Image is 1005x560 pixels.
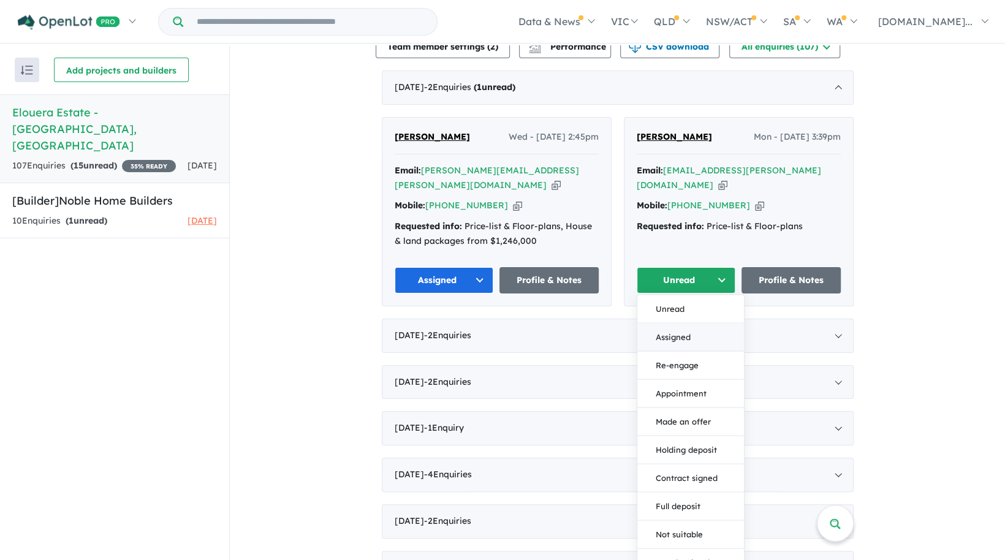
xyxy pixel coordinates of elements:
div: [DATE] [382,504,854,539]
span: - 2 Enquir ies [424,376,471,387]
input: Try estate name, suburb, builder or developer [186,9,434,35]
a: Profile & Notes [741,267,841,293]
button: Contract signed [637,464,744,492]
span: [PERSON_NAME] [395,131,470,142]
div: [DATE] [382,458,854,492]
span: - 2 Enquir ies [424,515,471,526]
strong: ( unread) [66,215,107,226]
div: [DATE] [382,70,854,105]
img: bar-chart.svg [529,45,541,53]
span: - 4 Enquir ies [424,469,472,480]
button: Holding deposit [637,436,744,464]
button: Assigned [637,323,744,351]
span: 1 [477,81,482,93]
button: All enquiries (107) [729,34,840,58]
button: CSV download [620,34,719,58]
button: Performance [519,34,611,58]
strong: Requested info: [637,221,704,232]
a: Profile & Notes [499,267,599,293]
div: Price-list & Floor-plans, House & land packages from $1,246,000 [395,219,599,249]
button: Unread [637,267,736,293]
strong: ( unread) [474,81,515,93]
span: 15 [74,160,83,171]
button: Team member settings (2) [376,34,510,58]
div: [DATE] [382,411,854,445]
button: Unread [637,295,744,323]
span: - 2 Enquir ies [424,81,515,93]
div: 10 Enquir ies [12,214,107,229]
span: [DATE] [188,215,217,226]
button: Full deposit [637,492,744,520]
span: Performance [531,41,606,52]
span: [DATE] [188,160,217,171]
button: Appointment [637,379,744,407]
button: Copy [513,199,522,212]
button: Assigned [395,267,494,293]
button: Copy [718,179,727,192]
strong: Mobile: [637,200,667,211]
strong: ( unread) [70,160,117,171]
strong: Email: [395,165,421,176]
strong: Mobile: [395,200,425,211]
a: [PHONE_NUMBER] [425,200,508,211]
a: [PERSON_NAME] [395,130,470,145]
button: Copy [755,199,764,212]
span: - 2 Enquir ies [424,330,471,341]
button: Not suitable [637,520,744,548]
a: [EMAIL_ADDRESS][PERSON_NAME][DOMAIN_NAME] [637,165,821,191]
span: Wed - [DATE] 2:45pm [509,130,599,145]
a: [PERSON_NAME] [637,130,712,145]
span: Mon - [DATE] 3:39pm [754,130,841,145]
button: Made an offer [637,407,744,436]
a: [PERSON_NAME][EMAIL_ADDRESS][PERSON_NAME][DOMAIN_NAME] [395,165,579,191]
img: download icon [629,41,641,53]
span: - 1 Enquir y [424,422,464,433]
img: sort.svg [21,66,33,75]
span: 35 % READY [122,160,176,172]
span: [PERSON_NAME] [637,131,712,142]
h5: Elouera Estate - [GEOGRAPHIC_DATA] , [GEOGRAPHIC_DATA] [12,104,217,154]
button: Add projects and builders [54,58,189,82]
button: Copy [552,179,561,192]
a: [PHONE_NUMBER] [667,200,750,211]
span: 1 [69,215,74,226]
div: [DATE] [382,365,854,399]
div: [DATE] [382,319,854,353]
div: 107 Enquir ies [12,159,176,173]
img: Openlot PRO Logo White [18,15,120,30]
div: Price-list & Floor-plans [637,219,841,234]
button: Re-engage [637,351,744,379]
h5: [Builder] Noble Home Builders [12,192,217,209]
span: 2 [490,41,495,52]
span: [DOMAIN_NAME]... [878,15,973,28]
strong: Email: [637,165,663,176]
strong: Requested info: [395,221,462,232]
